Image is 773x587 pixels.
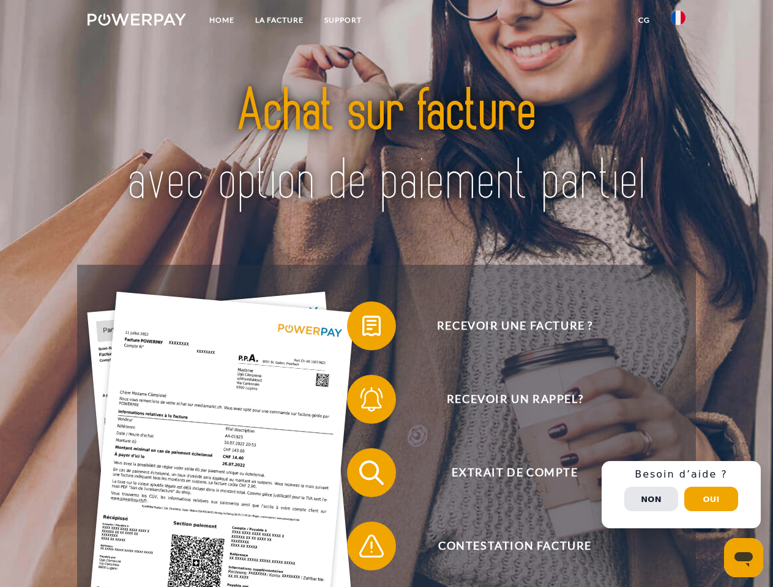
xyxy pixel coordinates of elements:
iframe: Bouton de lancement de la fenêtre de messagerie [724,538,763,577]
img: qb_search.svg [356,457,387,488]
button: Extrait de compte [347,448,665,497]
a: Home [199,9,245,31]
h3: Besoin d’aide ? [609,468,753,481]
span: Contestation Facture [365,522,665,570]
img: fr [671,10,685,25]
a: LA FACTURE [245,9,314,31]
span: Recevoir une facture ? [365,301,665,350]
a: CG [628,9,660,31]
div: Schnellhilfe [602,461,761,528]
span: Recevoir un rappel? [365,375,665,424]
img: qb_bill.svg [356,311,387,341]
button: Oui [684,487,738,511]
img: logo-powerpay-white.svg [88,13,186,26]
img: title-powerpay_fr.svg [117,59,656,234]
button: Contestation Facture [347,522,665,570]
button: Recevoir une facture ? [347,301,665,350]
img: qb_warning.svg [356,531,387,561]
button: Non [624,487,678,511]
button: Recevoir un rappel? [347,375,665,424]
img: qb_bell.svg [356,384,387,415]
span: Extrait de compte [365,448,665,497]
a: Support [314,9,372,31]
